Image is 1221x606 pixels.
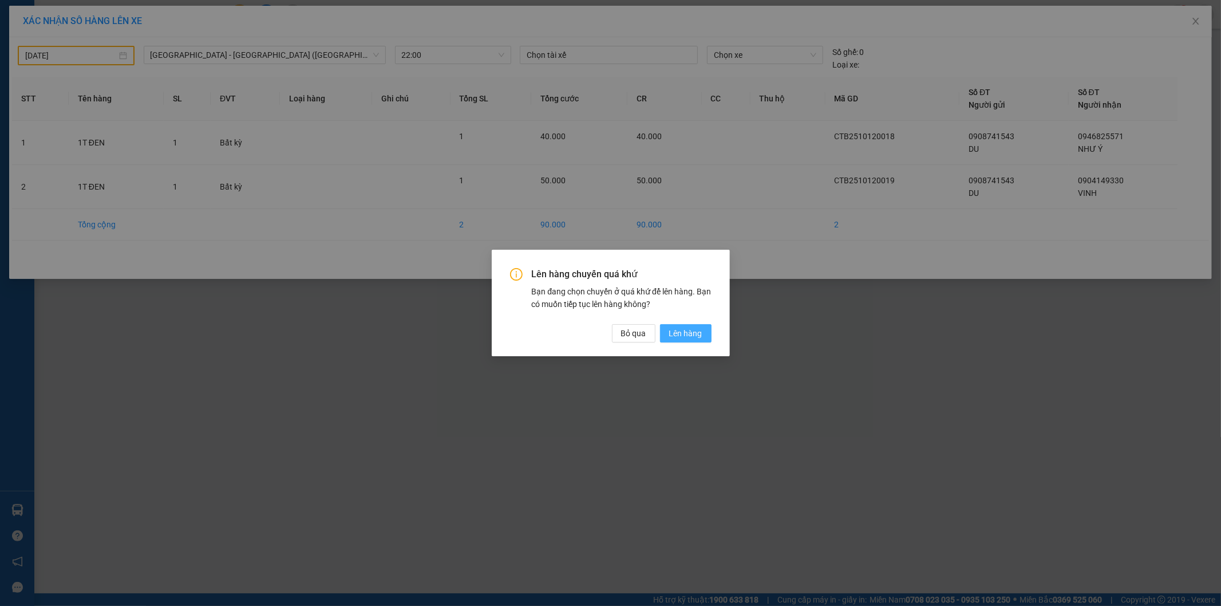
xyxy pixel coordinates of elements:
span: Lên hàng [669,327,702,340]
div: Bạn đang chọn chuyến ở quá khứ để lên hàng. Bạn có muốn tiếp tục lên hàng không? [532,285,712,310]
button: Bỏ qua [612,324,655,343]
span: Lên hàng chuyến quá khứ [532,268,712,281]
button: Lên hàng [660,324,712,343]
span: info-circle [510,268,523,281]
span: Bỏ qua [621,327,646,340]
